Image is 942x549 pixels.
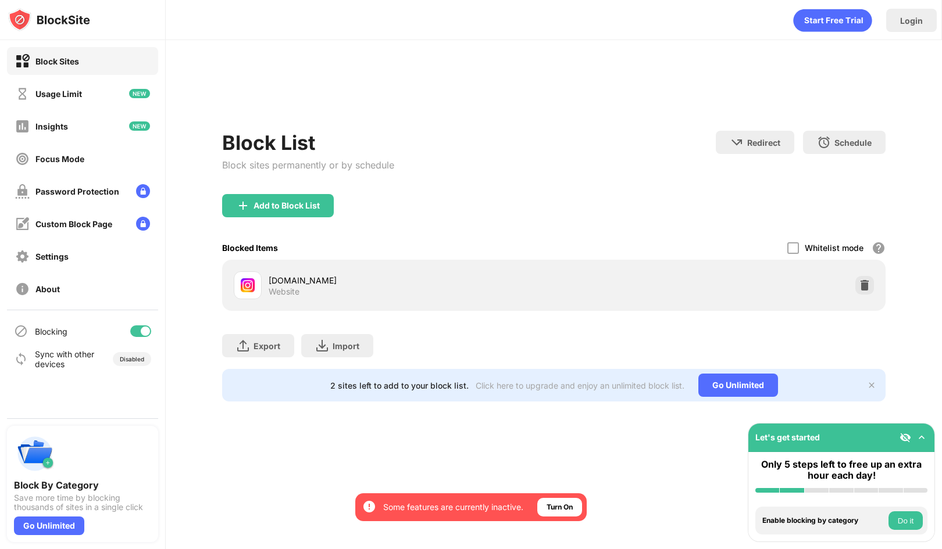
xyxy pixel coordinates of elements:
[14,352,28,366] img: sync-icon.svg
[362,500,376,514] img: error-circle-white.svg
[383,501,523,513] div: Some features are currently inactive.
[14,479,151,491] div: Block By Category
[35,186,119,196] div: Password Protection
[15,54,30,69] img: block-on.svg
[15,282,30,296] img: about-off.svg
[35,252,69,261] div: Settings
[14,433,56,475] img: push-categories.svg
[755,432,820,442] div: Let's get started
[35,154,84,164] div: Focus Mode
[889,511,923,530] button: Do it
[35,284,60,294] div: About
[14,493,151,512] div: Save more time by blocking thousands of sites in a single click
[15,119,30,134] img: insights-off.svg
[35,326,67,336] div: Blocking
[15,217,30,231] img: customize-block-page-off.svg
[222,243,278,253] div: Blocked Items
[222,131,394,155] div: Block List
[136,217,150,231] img: lock-menu.svg
[129,121,150,131] img: new-icon.svg
[241,278,255,292] img: favicons
[476,381,684,390] div: Click here to upgrade and enjoy an unlimited block list.
[15,152,30,166] img: focus-off.svg
[755,459,927,481] div: Only 5 steps left to free up an extra hour each day!
[547,501,573,513] div: Turn On
[900,16,923,26] div: Login
[805,243,863,253] div: Whitelist mode
[35,56,79,66] div: Block Sites
[254,201,320,210] div: Add to Block List
[698,374,778,397] div: Go Unlimited
[35,349,95,369] div: Sync with other devices
[269,274,554,286] div: [DOMAIN_NAME]
[35,219,112,229] div: Custom Block Page
[129,89,150,98] img: new-icon.svg
[254,341,280,351] div: Export
[867,381,876,390] img: x-button.svg
[14,324,28,338] img: blocking-icon.svg
[35,121,68,131] div: Insights
[15,87,30,101] img: time-usage-off.svg
[222,73,886,117] iframe: Banner
[793,9,872,32] div: animation
[35,89,82,99] div: Usage Limit
[900,432,911,443] img: eye-not-visible.svg
[834,138,872,148] div: Schedule
[222,159,394,171] div: Block sites permanently or by schedule
[747,138,780,148] div: Redirect
[916,432,927,443] img: omni-setup-toggle.svg
[762,516,886,525] div: Enable blocking by category
[15,249,30,264] img: settings-off.svg
[333,341,359,351] div: Import
[330,381,469,390] div: 2 sites left to add to your block list.
[14,516,84,535] div: Go Unlimited
[8,8,90,31] img: logo-blocksite.svg
[136,184,150,198] img: lock-menu.svg
[269,286,299,297] div: Website
[15,184,30,199] img: password-protection-off.svg
[120,356,144,363] div: Disabled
